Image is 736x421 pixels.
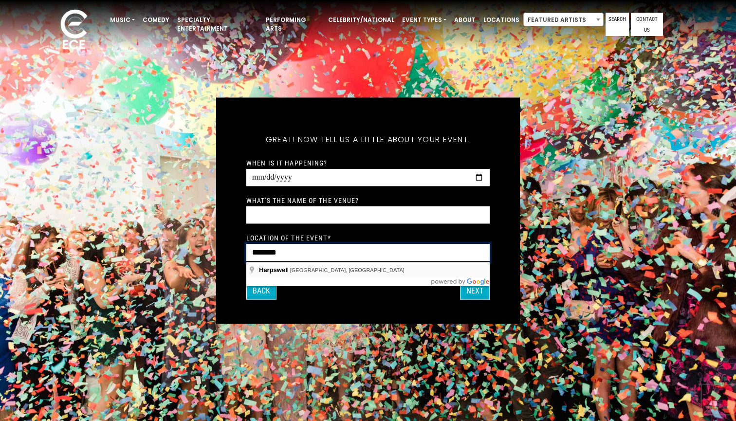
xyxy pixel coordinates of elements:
[246,158,328,167] label: When is it happening?
[398,12,450,28] a: Event Types
[246,196,359,204] label: What's the name of the venue?
[523,13,604,26] span: Featured Artists
[246,282,276,299] button: Back
[631,13,663,36] a: Contact Us
[324,12,398,28] a: Celebrity/National
[259,266,290,274] span: l
[50,7,98,54] img: ece_new_logo_whitev2-1.png
[460,282,490,299] button: Next
[259,266,287,274] span: Harpswel
[262,12,324,37] a: Performing Arts
[290,267,405,273] span: [GEOGRAPHIC_DATA], [GEOGRAPHIC_DATA]
[173,12,262,37] a: Specialty Entertainment
[450,12,479,28] a: About
[479,12,523,28] a: Locations
[139,12,173,28] a: Comedy
[106,12,139,28] a: Music
[246,233,331,242] label: Location of the event
[606,13,629,36] a: Search
[524,13,603,27] span: Featured Artists
[246,122,490,157] h5: Great! Now tell us a little about your event.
